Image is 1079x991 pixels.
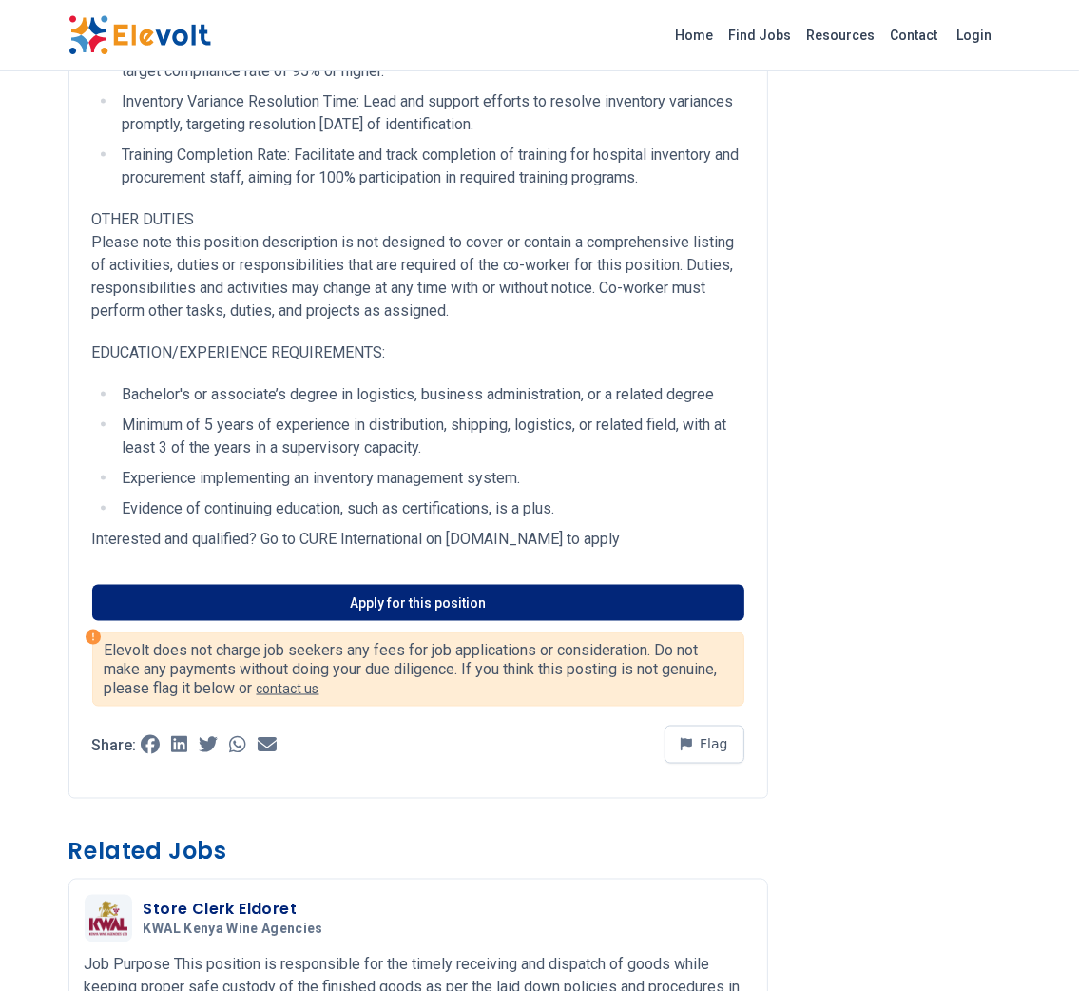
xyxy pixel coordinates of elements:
[946,16,1004,54] a: Login
[668,20,722,50] a: Home
[117,467,744,490] li: Experience implementing an inventory management system.
[117,144,744,189] li: Training Completion Rate: Facilitate and track completion of training for hospital inventory and ...
[117,90,744,136] li: Inventory Variance Resolution Time: Lead and support efforts to resolve inventory variances promp...
[883,20,946,50] a: Contact
[117,414,744,459] li: Minimum of 5 years of experience in distribution, shipping, logistics, or related field, with at ...
[92,208,744,322] p: OTHER DUTIES Please note this position description is not designed to cover or contain a comprehe...
[665,726,744,764] button: Flag
[722,20,800,50] a: Find Jobs
[89,902,127,937] img: KWAL Kenya Wine Agencies
[117,383,744,406] li: Bachelor's or associate’s degree in logistics, business administration, or a related degree
[92,341,744,364] p: EDUCATION/EXPERIENCE REQUIREMENTS:
[144,922,323,939] span: KWAL Kenya Wine Agencies
[68,837,768,867] h3: Related Jobs
[92,528,744,551] p: Interested and qualified? Go to CURE International on [DOMAIN_NAME] to apply
[117,497,744,520] li: Evidence of continuing education, such as certifications, is a plus.
[68,15,211,55] img: Elevolt
[105,641,732,698] p: Elevolt does not charge job seekers any fees for job applications or consideration. Do not make a...
[92,585,744,621] a: Apply for this position
[92,739,137,754] p: Share:
[144,899,331,922] h3: Store Clerk Eldoret
[257,681,319,696] a: contact us
[800,20,883,50] a: Resources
